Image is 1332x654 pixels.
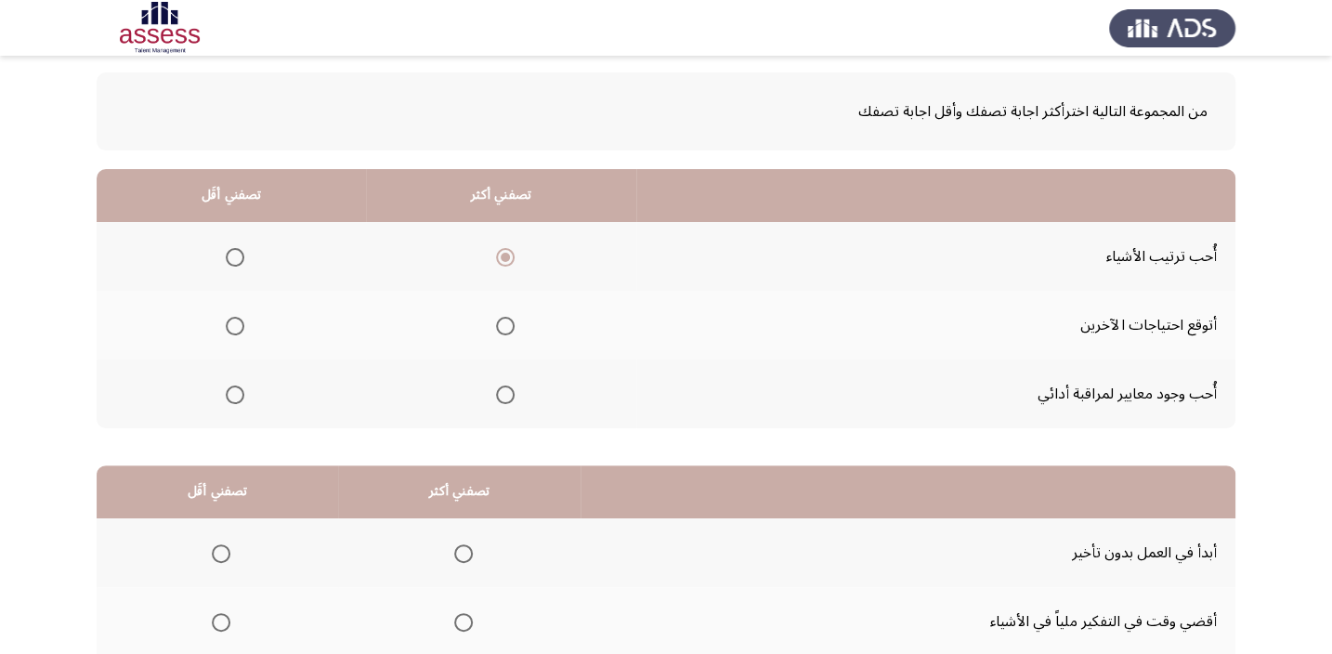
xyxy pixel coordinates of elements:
[489,378,515,410] mat-radio-group: Select an option
[489,309,515,341] mat-radio-group: Select an option
[204,606,230,637] mat-radio-group: Select an option
[636,360,1235,428] td: أُحب وجود معايير لمراقبة أدائي
[447,537,473,569] mat-radio-group: Select an option
[1109,2,1235,54] img: Assess Talent Management logo
[636,222,1235,291] td: أُحب ترتيب الأشياء
[636,291,1235,360] td: أتوقع احتياجات الآخرين
[124,96,1208,127] span: من المجموعة التالية اخترأكثر اجابة تصفك وأقل اجابة تصفك
[218,309,244,341] mat-radio-group: Select an option
[218,241,244,272] mat-radio-group: Select an option
[366,169,636,222] th: تصفني أكثر
[218,378,244,410] mat-radio-group: Select an option
[97,465,338,518] th: تصفني أقَل
[97,169,366,222] th: تصفني أقَل
[489,241,515,272] mat-radio-group: Select an option
[204,537,230,569] mat-radio-group: Select an option
[447,606,473,637] mat-radio-group: Select an option
[97,2,223,54] img: Assessment logo of OCM R1 ASSESS
[581,518,1235,587] td: أبدأ في العمل بدون تأخير
[338,465,581,518] th: تصفني أكثر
